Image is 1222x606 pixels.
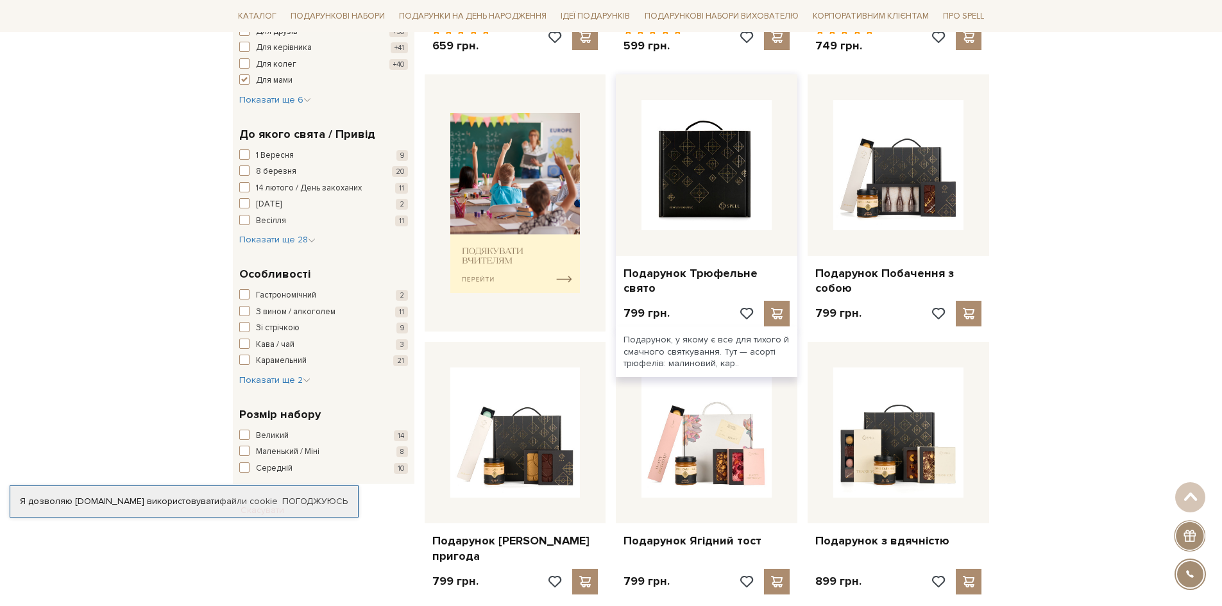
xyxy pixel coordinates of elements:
[239,430,408,442] button: Великий 14
[815,38,874,53] p: 749 грн.
[239,58,408,71] button: Для колег +40
[256,215,286,228] span: Весілля
[394,463,408,474] span: 10
[256,339,294,351] span: Кава / чай
[256,42,312,55] span: Для керівника
[394,6,552,26] a: Подарунки на День народження
[239,94,311,105] span: Показати ще 6
[239,462,408,475] button: Середній 10
[815,534,981,548] a: Подарунок з вдячністю
[432,534,598,564] a: Подарунок [PERSON_NAME] пригода
[624,38,682,53] p: 599 грн.
[395,183,408,194] span: 11
[389,26,408,37] span: +56
[396,290,408,301] span: 2
[239,375,310,385] span: Показати ще 2
[256,289,316,302] span: Гастрономічний
[239,215,408,228] button: Весілля 11
[624,266,790,296] a: Подарунок Трюфельне свято
[815,266,981,296] a: Подарунок Побачення з собою
[396,446,408,457] span: 8
[938,6,989,26] a: Про Spell
[219,496,278,507] a: файли cookie
[256,74,293,87] span: Для мами
[239,234,316,245] span: Показати ще 28
[10,496,358,507] div: Я дозволяю [DOMAIN_NAME] використовувати
[239,126,375,143] span: До якого свята / Привід
[256,165,296,178] span: 8 березня
[395,307,408,317] span: 11
[256,355,307,367] span: Карамельний
[239,339,408,351] button: Кава / чай 3
[391,42,408,53] span: +41
[239,74,408,87] button: Для мами
[641,100,772,230] img: Подарунок Трюфельне свято
[396,199,408,210] span: 2
[256,430,289,442] span: Великий
[432,38,491,53] p: 659 грн.
[624,534,790,548] a: Подарунок Ягідний тост
[394,430,408,441] span: 14
[239,306,408,319] button: З вином / алкоголем 11
[616,326,797,377] div: Подарунок, у якому є все для тихого й смачного святкування. Тут — асорті трюфелів: малиновий, кар..
[239,42,408,55] button: Для керівника +41
[624,574,670,589] p: 799 грн.
[256,322,300,335] span: Зі стрічкою
[396,323,408,333] span: 9
[395,215,408,226] span: 11
[392,166,408,177] span: 20
[640,5,804,27] a: Подарункові набори вихователю
[239,165,408,178] button: 8 березня 20
[256,58,296,71] span: Для колег
[239,94,311,106] button: Показати ще 6
[396,150,408,161] span: 9
[396,339,408,350] span: 3
[556,6,635,26] a: Ідеї подарунків
[282,496,348,507] a: Погоджуюсь
[239,265,310,283] span: Особливості
[285,6,390,26] a: Подарункові набори
[256,446,319,459] span: Маленький / Міні
[393,355,408,366] span: 21
[389,59,408,70] span: +40
[239,149,408,162] button: 1 Вересня 9
[815,306,861,321] p: 799 грн.
[239,233,316,246] button: Показати ще 28
[239,289,408,302] button: Гастрономічний 2
[432,574,479,589] p: 799 грн.
[239,198,408,211] button: [DATE] 2
[624,306,670,321] p: 799 грн.
[256,182,362,195] span: 14 лютого / День закоханих
[256,306,335,319] span: З вином / алкоголем
[239,355,408,367] button: Карамельний 21
[256,149,294,162] span: 1 Вересня
[815,574,861,589] p: 899 грн.
[256,462,293,475] span: Середній
[239,322,408,335] button: Зі стрічкою 9
[239,374,310,387] button: Показати ще 2
[256,198,282,211] span: [DATE]
[450,113,581,293] img: banner
[808,5,934,27] a: Корпоративним клієнтам
[239,446,408,459] button: Маленький / Міні 8
[239,182,408,195] button: 14 лютого / День закоханих 11
[239,406,321,423] span: Розмір набору
[233,6,282,26] a: Каталог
